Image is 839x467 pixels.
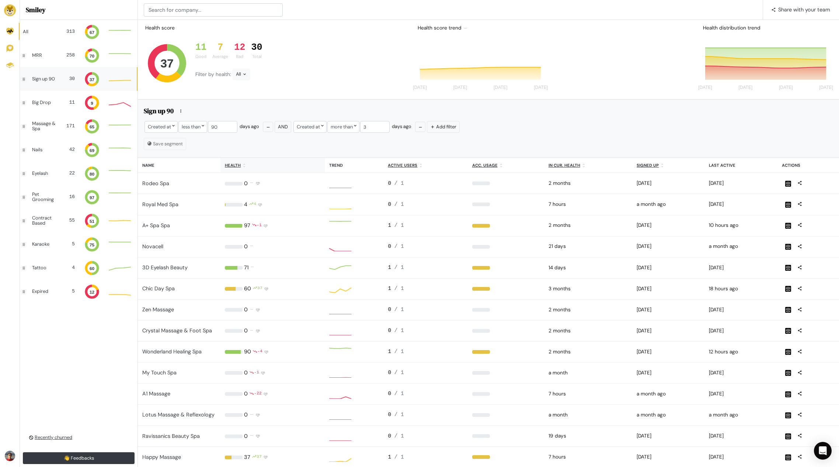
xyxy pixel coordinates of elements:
[32,76,57,82] div: Sign up 90
[427,121,460,132] button: Add filter
[388,453,463,461] div: 1
[637,369,700,377] div: 2025-06-27 02:44pm
[142,369,177,376] a: My Touch Spa
[549,432,628,440] div: 2025-08-20 05:59pm
[637,327,700,335] div: 2025-07-15 12:23pm
[549,180,628,187] div: 2025-07-10 01:29pm
[4,4,16,16] img: Brand
[819,85,833,90] tspan: [DATE]
[142,348,202,355] a: Wonderland Healing Spa
[549,327,628,335] div: 2025-07-15 12:23pm
[142,390,170,397] a: A1 Massage
[244,264,248,272] div: 71
[738,85,752,90] tspan: [DATE]
[388,306,463,314] div: 0
[32,121,59,132] div: Massage & Spa
[20,232,137,256] a: Karaoke 5 75
[637,163,659,168] u: Signed up
[244,432,248,440] div: 0
[394,412,404,418] span: / 1
[709,432,773,440] div: 2025-09-03 03:03pm
[709,453,773,461] div: 2025-09-02 01:44pm
[698,85,712,90] tspan: [DATE]
[32,100,57,105] div: Big Drop
[32,53,57,58] div: MRR
[472,308,540,312] div: 0%
[637,306,700,314] div: 2025-07-08 09:41am
[144,138,186,150] button: Save segment
[244,369,248,377] div: 0
[20,185,137,209] a: Pet Grooming 16 97
[142,327,212,334] a: Crystal Massage & Foot Spa
[244,285,251,293] div: 60
[388,222,463,230] div: 1
[20,256,137,280] a: Tattoo 4 60
[63,241,75,248] div: 5
[549,285,628,293] div: 2025-06-12 02:58pm
[394,222,404,228] span: / 1
[178,121,207,132] div: less than
[637,201,700,208] div: 2025-08-07 11:33am
[709,369,773,377] div: 2025-09-06 02:57pm
[32,147,57,152] div: Nails
[472,329,540,333] div: 0%
[63,146,75,153] div: 42
[212,53,228,60] div: Average
[390,121,414,132] div: days ago
[709,411,773,419] div: 2025-08-08 10:15am
[63,264,75,271] div: 4
[23,452,135,464] a: 👋 Feedbacks
[709,327,773,335] div: 2025-09-03 07:50pm
[472,203,540,206] div: 0%
[472,371,540,375] div: 0%
[709,285,773,293] div: 2025-09-07 01:28pm
[394,391,404,397] span: / 1
[472,434,540,438] div: 0%
[32,242,57,247] div: Karaoke
[394,433,404,439] span: / 1
[709,348,773,356] div: 2025-09-07 07:18pm
[254,201,256,209] div: 4
[234,53,245,60] div: Bad
[814,442,832,460] div: Open Intercom Messenger
[63,75,75,82] div: 30
[142,454,181,460] a: Happy Massage
[244,411,248,419] div: 0
[20,67,137,91] a: Sign up 90 30 37
[20,91,137,114] a: Big Drop 11 9
[413,85,427,90] tspan: [DATE]
[278,124,288,130] span: And
[257,348,262,356] div: -4
[472,392,540,396] div: 0%
[20,44,137,67] a: MRR 258 70
[195,42,206,53] div: 11
[388,432,463,440] div: 0
[142,243,163,250] a: Novacell
[388,411,463,419] div: 0
[412,21,551,35] div: Health score trend
[23,29,57,34] div: All
[388,390,463,398] div: 0
[388,163,417,168] u: Active users
[709,390,773,398] div: 2025-08-30 12:56pm
[212,42,228,53] div: 7
[26,6,132,14] h5: Smiley
[257,453,262,461] div: 37
[257,285,262,293] div: 37
[20,114,137,138] a: Massage & Spa 171 65
[63,28,75,35] div: 313
[275,121,291,132] button: And
[20,280,137,303] a: Expired 5 12
[325,158,384,173] th: Trend
[244,348,251,356] div: 90
[238,121,262,132] div: days ago
[394,349,404,354] span: / 1
[394,243,404,249] span: / 1
[142,411,215,418] a: Lotus Massage & Reflexology
[394,454,404,460] span: / 1
[394,180,404,186] span: / 1
[225,163,241,168] u: Health
[709,306,773,314] div: 2025-07-21 03:25pm
[20,209,137,232] a: Contract Based 55 51
[254,369,259,377] div: -1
